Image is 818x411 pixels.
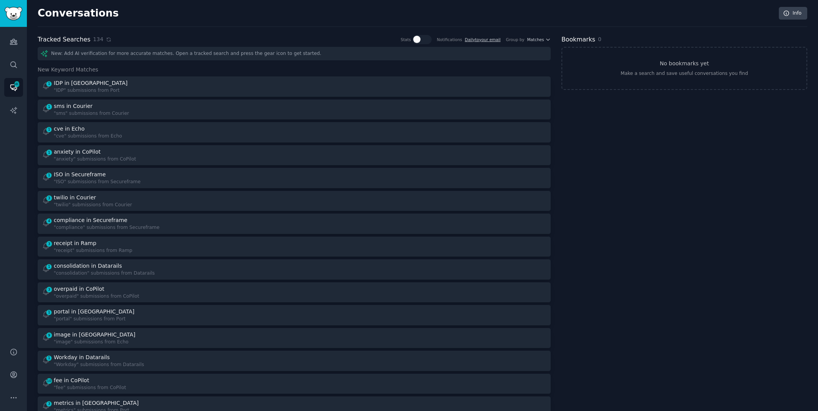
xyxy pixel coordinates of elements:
[54,247,132,254] div: "receipt" submissions from Ramp
[437,37,462,42] div: Notifications
[54,133,122,140] div: "cve" submissions from Echo
[38,7,119,20] h2: Conversations
[54,376,89,384] div: fee in CoPilot
[401,37,411,42] div: Stats
[54,148,101,156] div: anxiety in CoPilot
[54,171,106,179] div: ISO in Secureframe
[38,145,551,166] a: 1anxiety in CoPilot"anxiety" submissions from CoPilot
[54,270,155,277] div: "consolidation" submissions from Datarails
[38,35,90,45] h2: Tracked Searches
[54,239,96,247] div: receipt in Ramp
[465,37,500,42] a: Dailytoyour email
[54,293,139,300] div: "overpaid" submissions from CoPilot
[54,156,136,163] div: "anxiety" submissions from CoPilot
[54,216,128,224] div: compliance in Secureframe
[38,351,551,371] a: 1Workday in Datarails"Workday" submissions from Datarails
[54,339,137,346] div: "image" submissions from Echo
[598,36,601,42] span: 0
[46,218,53,224] span: 4
[54,384,126,391] div: "fee" submissions from CoPilot
[46,127,53,132] span: 1
[38,122,551,143] a: 1cve in Echo"cve" submissions from Echo
[5,7,22,20] img: GummySearch logo
[506,37,524,42] div: Group by
[54,125,84,133] div: cve in Echo
[561,35,595,45] h2: Bookmarks
[38,168,551,188] a: 1ISO in Secureframe"ISO" submissions from Secureframe
[54,308,134,316] div: portal in [GEOGRAPHIC_DATA]
[54,202,132,209] div: "twilio" submissions from Courier
[46,81,53,86] span: 1
[38,328,551,348] a: 9image in [GEOGRAPHIC_DATA]"image" submissions from Echo
[54,285,104,293] div: overpaid in CoPilot
[38,191,551,211] a: 3twilio in Courier"twilio" submissions from Courier
[38,305,551,325] a: 1portal in [GEOGRAPHIC_DATA]"portal" submissions from Port
[54,179,141,186] div: "ISO" submissions from Secureframe
[46,172,53,178] span: 1
[38,66,98,74] span: New Keyword Matches
[46,196,53,201] span: 3
[54,87,129,94] div: "IDP" submissions from Port
[4,78,23,97] a: 383
[46,150,53,155] span: 1
[38,214,551,234] a: 4compliance in Secureframe"compliance" submissions from Secureframe
[38,47,551,60] div: New: Add AI verification for more accurate matches. Open a tracked search and press the gear icon...
[38,259,551,280] a: 1consolidation in Datarails"consolidation" submissions from Datarails
[46,264,53,269] span: 1
[54,110,129,117] div: "sms" submissions from Courier
[38,282,551,303] a: 3overpaid in CoPilot"overpaid" submissions from CoPilot
[38,374,551,394] a: 10fee in CoPilot"fee" submissions from CoPilot
[779,7,807,20] a: Info
[54,262,122,270] div: consolidation in Datarails
[54,79,128,87] div: IDP in [GEOGRAPHIC_DATA]
[54,102,93,110] div: sms in Courier
[54,361,144,368] div: "Workday" submissions from Datarails
[527,37,544,42] span: Matches
[46,287,53,292] span: 3
[46,333,53,338] span: 9
[54,331,135,339] div: image in [GEOGRAPHIC_DATA]
[13,81,20,87] span: 383
[54,194,96,202] div: twilio in Courier
[54,316,136,323] div: "portal" submissions from Port
[38,99,551,120] a: 1sms in Courier"sms" submissions from Courier
[621,70,748,77] div: Make a search and save useful conversations you find
[46,241,53,247] span: 3
[46,355,53,361] span: 1
[38,76,551,97] a: 1IDP in [GEOGRAPHIC_DATA]"IDP" submissions from Port
[46,104,53,109] span: 1
[54,353,110,361] div: Workday in Datarails
[38,237,551,257] a: 3receipt in Ramp"receipt" submissions from Ramp
[93,35,103,43] span: 134
[46,378,53,384] span: 10
[660,60,709,68] h3: No bookmarks yet
[46,310,53,315] span: 1
[54,399,139,407] div: metrics in [GEOGRAPHIC_DATA]
[527,37,551,42] button: Matches
[46,401,53,406] span: 3
[561,47,807,90] a: No bookmarks yetMake a search and save useful conversations you find
[54,224,159,231] div: "compliance" submissions from Secureframe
